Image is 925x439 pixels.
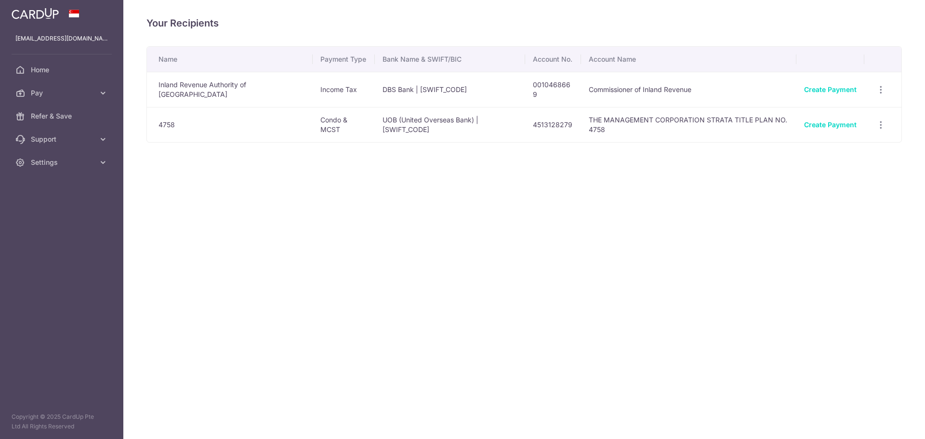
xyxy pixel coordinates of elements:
th: Account No. [525,47,581,72]
span: Pay [31,88,94,98]
span: Home [31,65,94,75]
td: 0010468669 [525,72,581,107]
td: DBS Bank | [SWIFT_CODE] [375,72,525,107]
span: Support [31,134,94,144]
th: Name [147,47,313,72]
td: UOB (United Overseas Bank) | [SWIFT_CODE] [375,107,525,142]
td: 4513128279 [525,107,581,142]
td: 4758 [147,107,313,142]
iframe: Opens a widget where you can find more information [863,410,915,434]
span: Refer & Save [31,111,94,121]
td: Income Tax [313,72,375,107]
span: Settings [31,158,94,167]
p: [EMAIL_ADDRESS][DOMAIN_NAME] [15,34,108,43]
td: Inland Revenue Authority of [GEOGRAPHIC_DATA] [147,72,313,107]
h4: Your Recipients [146,15,902,31]
th: Account Name [581,47,796,72]
a: Create Payment [804,85,857,93]
th: Payment Type [313,47,375,72]
td: Commissioner of Inland Revenue [581,72,796,107]
a: Create Payment [804,120,857,129]
td: Condo & MCST [313,107,375,142]
img: CardUp [12,8,59,19]
th: Bank Name & SWIFT/BIC [375,47,525,72]
td: THE MANAGEMENT CORPORATION STRATA TITLE PLAN NO. 4758 [581,107,796,142]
